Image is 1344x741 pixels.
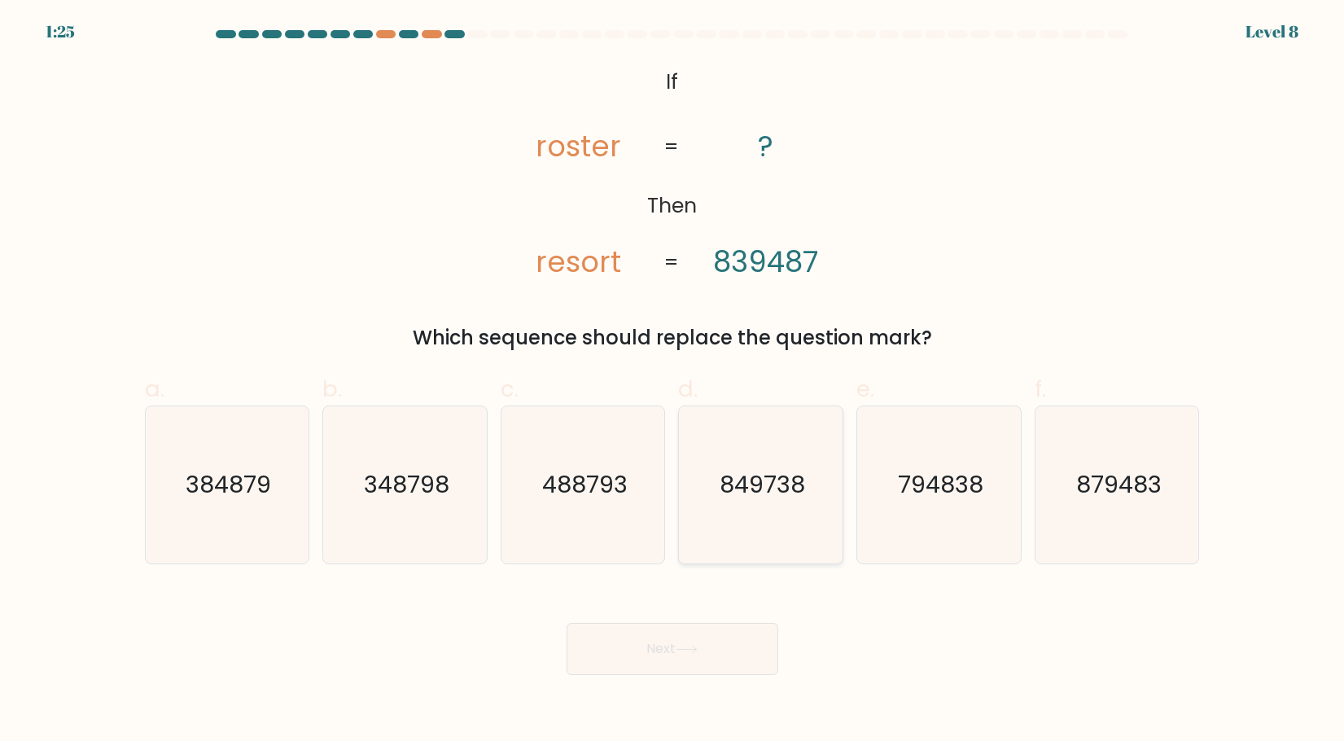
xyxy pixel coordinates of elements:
span: c. [501,373,519,405]
span: d. [678,373,698,405]
tspan: 839487 [713,242,818,282]
text: 488793 [542,469,628,502]
tspan: If [666,68,678,96]
span: f. [1035,373,1046,405]
tspan: resort [536,242,621,282]
text: 384879 [186,469,271,502]
tspan: = [664,248,679,277]
text: 879483 [1076,469,1162,502]
span: b. [322,373,342,405]
text: 794838 [898,469,983,502]
span: a. [145,373,164,405]
tspan: ? [758,126,773,166]
span: e. [856,373,874,405]
tspan: = [664,133,679,161]
button: Next [567,623,778,675]
text: 849738 [720,469,805,502]
div: Which sequence should replace the question mark? [155,323,1190,353]
svg: @import url('[URL][DOMAIN_NAME]); [492,62,852,284]
tspan: Then [647,191,697,220]
tspan: roster [536,126,621,166]
div: Level 8 [1245,20,1298,44]
div: 1:25 [46,20,75,44]
text: 348798 [364,469,449,502]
